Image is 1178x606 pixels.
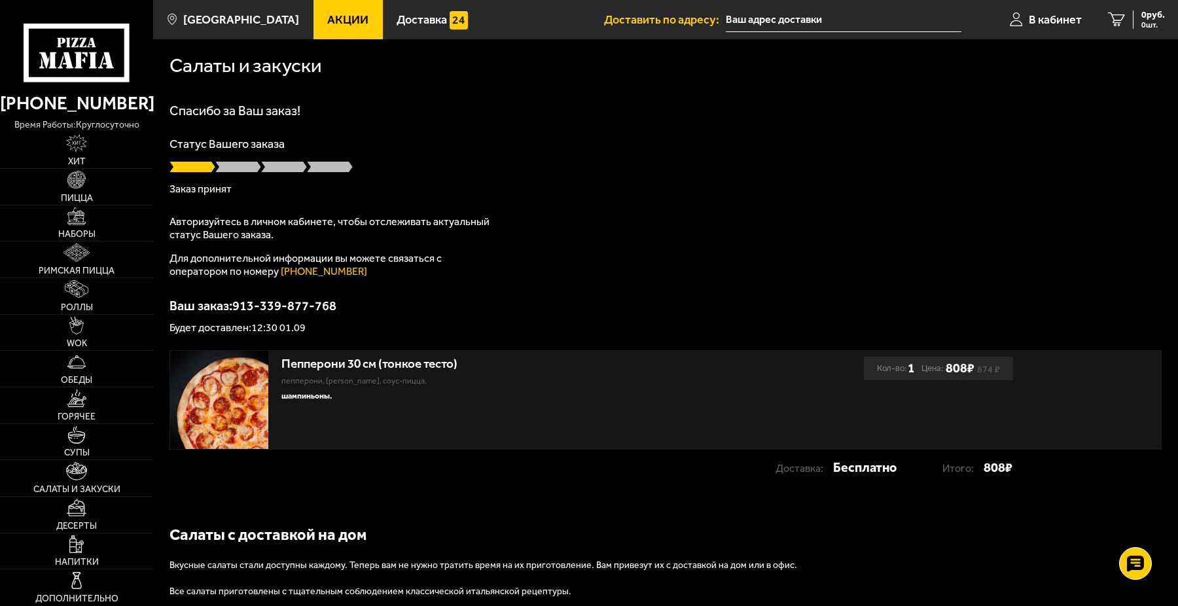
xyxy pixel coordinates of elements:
span: Наборы [58,230,96,239]
strong: Бесплатно [833,455,897,479]
b: 1 [908,357,915,380]
span: Доставка [397,14,447,26]
b: Салаты с доставкой на дом [170,526,366,544]
b: 808 ₽ [946,361,974,376]
p: Авторизуйтесь в личном кабинете, чтобы отслеживать актуальный статус Вашего заказа. [170,215,497,241]
span: Вкусные салаты стали доступны каждому. Теперь вам не нужно тратить время на их приготовление. Вам... [170,560,797,571]
p: Доставка: [776,457,833,480]
span: Десерты [56,522,97,531]
a: [PHONE_NUMBER] [281,265,367,277]
span: Доставить по адресу: [604,14,726,26]
span: улица Стахановцев, 17 [726,8,961,32]
span: 0 шт. [1141,21,1165,29]
h1: Салаты и закуски [170,56,321,75]
span: Цена: [921,357,943,380]
input: Ваш адрес доставки [726,8,961,32]
p: Заказ принят [170,184,1161,194]
p: Статус Вашего заказа [170,138,1161,150]
div: Пепперони 30 см (тонкое тесто) [281,357,746,372]
p: Будет доставлен: 12:30 01.09 [170,323,1161,333]
span: Все салаты приготовлены с тщательным соблюдением классической итальянской рецептуры. [170,586,571,597]
span: В кабинет [1029,14,1082,26]
span: Обеды [61,376,92,385]
span: Салаты и закуски [33,485,120,494]
span: Роллы [61,303,93,312]
span: Акции [327,14,368,26]
span: 0 руб. [1141,10,1165,20]
p: Для дополнительной информации вы можете связаться с оператором по номеру [170,252,497,278]
strong: шампиньоны. [281,391,332,401]
span: WOK [67,339,87,348]
h1: Спасибо за Ваш заказ! [170,104,1161,117]
span: Супы [64,448,90,457]
span: Дополнительно [35,594,118,603]
img: 15daf4d41897b9f0e9f617042186c801.svg [450,11,468,29]
strong: 808 ₽ [984,455,1012,479]
span: Горячее [58,412,96,421]
s: 874 ₽ [977,366,1000,373]
p: Ваш заказ: 913-339-877-768 [170,299,1161,312]
span: Хит [68,157,86,166]
div: Кол-во: [877,357,915,380]
span: Римская пицца [39,266,115,276]
span: [GEOGRAPHIC_DATA] [183,14,299,26]
p: Итого: [942,457,984,480]
span: Пицца [61,194,93,203]
p: пепперони, [PERSON_NAME], соус-пицца. [281,375,746,387]
span: Напитки [55,558,99,567]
